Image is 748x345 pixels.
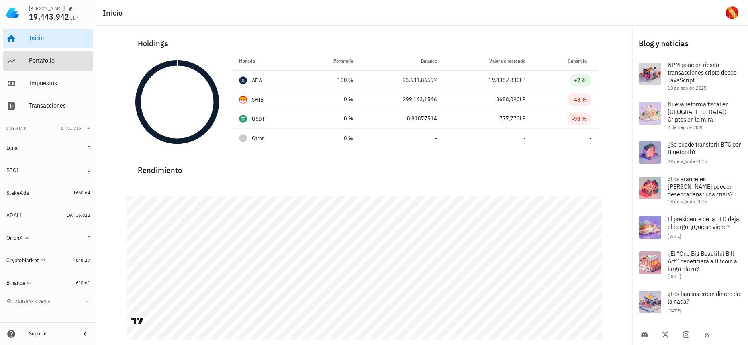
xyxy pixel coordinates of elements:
span: Ganancia [568,58,591,64]
a: Inicio [3,29,93,48]
a: NPM pone en riesgo transacciones cripto desde JavaScript 10 de sep de 2025 [632,56,748,96]
div: Luna [6,145,18,151]
span: [DATE] [668,233,681,239]
div: 0 % [308,95,353,104]
div: USDT [252,115,265,123]
a: Portafolio [3,51,93,71]
div: ADAL1 [6,212,22,219]
div: OrionX [6,235,23,241]
div: Portafolio [29,57,90,64]
a: BTC1 0 [3,161,93,180]
div: Blog y noticias [632,31,748,56]
div: Impuestos [29,79,90,87]
span: 3688,09 [496,96,517,103]
span: 19.436.822 [67,212,90,218]
div: CryptoMarket [6,257,39,264]
div: USDT-icon [239,115,247,123]
div: [PERSON_NAME] [29,5,65,12]
span: 4848,27 [73,257,90,263]
span: 19.443.942 [29,11,69,22]
span: 8 de sep de 2025 [668,124,703,130]
div: 299.143,1546 [366,95,437,104]
a: ¿Se puede transferir BTC por Bluetooth? 29 de ago de 2025 [632,135,748,170]
span: ¿Los aranceles [PERSON_NAME] pueden desencadenar una crisis? [668,175,733,198]
span: 0 [88,167,90,173]
span: 0 [88,145,90,151]
a: Binance 610,61 [3,273,93,292]
span: ¿Los bancos crean dinero de la nada? [668,290,740,305]
span: Otros [252,134,264,143]
button: CuentasTotal CLP [3,119,93,138]
div: 23.631,86597 [366,76,437,84]
span: El presidente de la FED deja el cargo: ¿Qué se viene? [668,215,739,231]
a: Charting by TradingView [131,317,145,325]
span: CLP [69,14,79,21]
a: ADAL1 19.436.822 [3,206,93,225]
th: Moneda [233,51,302,71]
a: Transacciones [3,96,93,116]
div: +7 % [574,76,587,84]
div: SHIB-icon [239,96,247,104]
span: [DATE] [668,273,681,279]
span: 610,61 [76,280,90,286]
span: Total CLP [58,126,82,131]
th: Portafolio [302,51,360,71]
a: StakeAda 1660,64 [3,183,93,202]
a: ¿Los bancos crean dinero de la nada? [DATE] [632,284,748,320]
div: ADA [252,76,262,84]
a: Impuestos [3,74,93,93]
img: LedgiFi [6,6,19,19]
span: [DATE] [668,308,681,314]
a: Luna 0 [3,138,93,157]
span: 10 de sep de 2025 [668,85,706,91]
div: 0,81877514 [366,114,437,123]
span: - [523,135,525,142]
div: 100 % [308,76,353,84]
button: agregar cuenta [5,297,54,305]
div: -48 % [572,96,587,104]
span: NPM pone en riesgo transacciones cripto desde JavaScript [668,61,737,84]
span: 777,77 [499,115,517,122]
span: - [435,135,437,142]
span: CLP [517,115,525,122]
span: CLP [517,76,525,84]
span: CLP [517,96,525,103]
div: StakeAda [6,190,29,196]
div: Soporte [29,331,74,337]
span: agregar cuenta [8,299,51,304]
span: 1660,64 [73,190,90,196]
a: ¿El “One Big Beautiful Bill Act” beneficiará a Bitcoin a largo plazo? [DATE] [632,245,748,284]
div: ADA-icon [239,76,247,84]
div: SHIB [252,96,264,104]
div: Inicio [29,34,90,42]
h1: Inicio [103,6,126,19]
div: 0 % [308,114,353,123]
div: BTC1 [6,167,19,174]
th: Balance [360,51,443,71]
div: avatar [726,6,738,19]
div: Binance [6,280,25,286]
a: El presidente de la FED deja el cargo: ¿Qué se viene? [DATE] [632,210,748,245]
a: ¿Los aranceles [PERSON_NAME] pueden desencadenar una crisis? 18 de ago de 2025 [632,170,748,210]
div: Transacciones [29,102,90,109]
span: 19.438.483 [488,76,517,84]
div: Holdings [131,31,598,56]
span: 18 de ago de 2025 [668,198,707,204]
span: 29 de ago de 2025 [668,158,707,164]
div: 0 % [308,134,353,143]
span: ¿El “One Big Beautiful Bill Act” beneficiará a Bitcoin a largo plazo? [668,249,737,273]
span: - [589,135,591,142]
a: OrionX 0 [3,228,93,247]
span: Nueva reforma fiscal en [GEOGRAPHIC_DATA]: Criptos en la mira [668,100,729,123]
span: ¿Se puede transferir BTC por Bluetooth? [668,140,741,156]
div: -98 % [572,115,587,123]
th: Valor de mercado [443,51,532,71]
div: Rendimiento [131,157,598,177]
span: 0 [88,235,90,241]
a: CryptoMarket 4848,27 [3,251,93,270]
a: Nueva reforma fiscal en [GEOGRAPHIC_DATA]: Criptos en la mira 8 de sep de 2025 [632,96,748,135]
